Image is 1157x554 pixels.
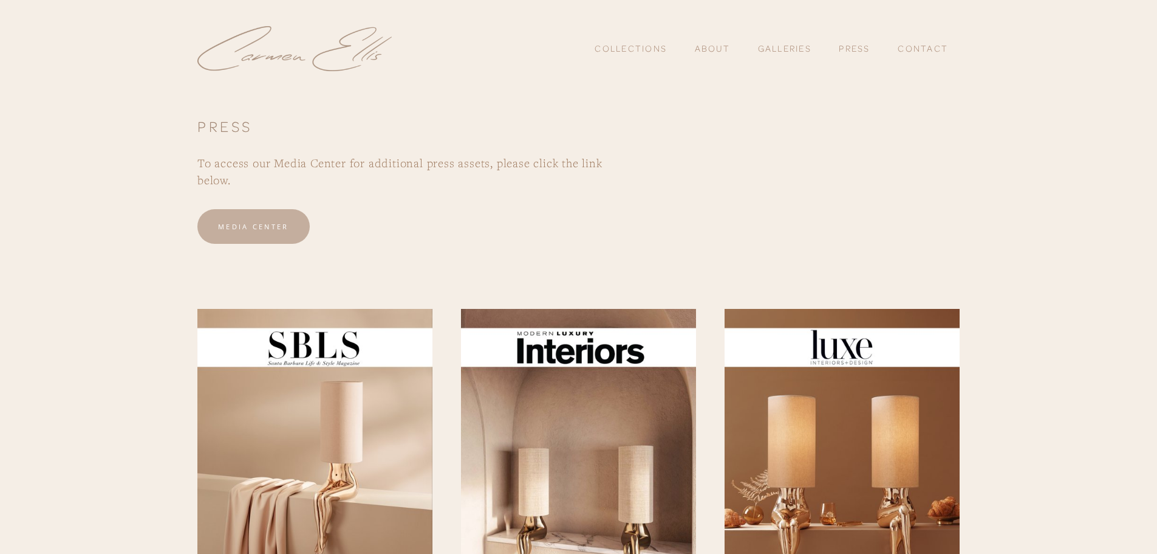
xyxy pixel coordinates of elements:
[197,26,392,72] img: Carmen Ellis Studio
[197,209,310,244] a: MEDIA CENTER
[197,119,960,134] h1: PRESS
[197,154,633,189] h3: To access our Media Center for additional press assets, please click the link below.
[839,38,870,59] a: Press
[898,38,948,59] a: Contact
[595,38,667,59] a: Collections
[758,43,811,54] a: Galleries
[695,43,730,54] a: About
